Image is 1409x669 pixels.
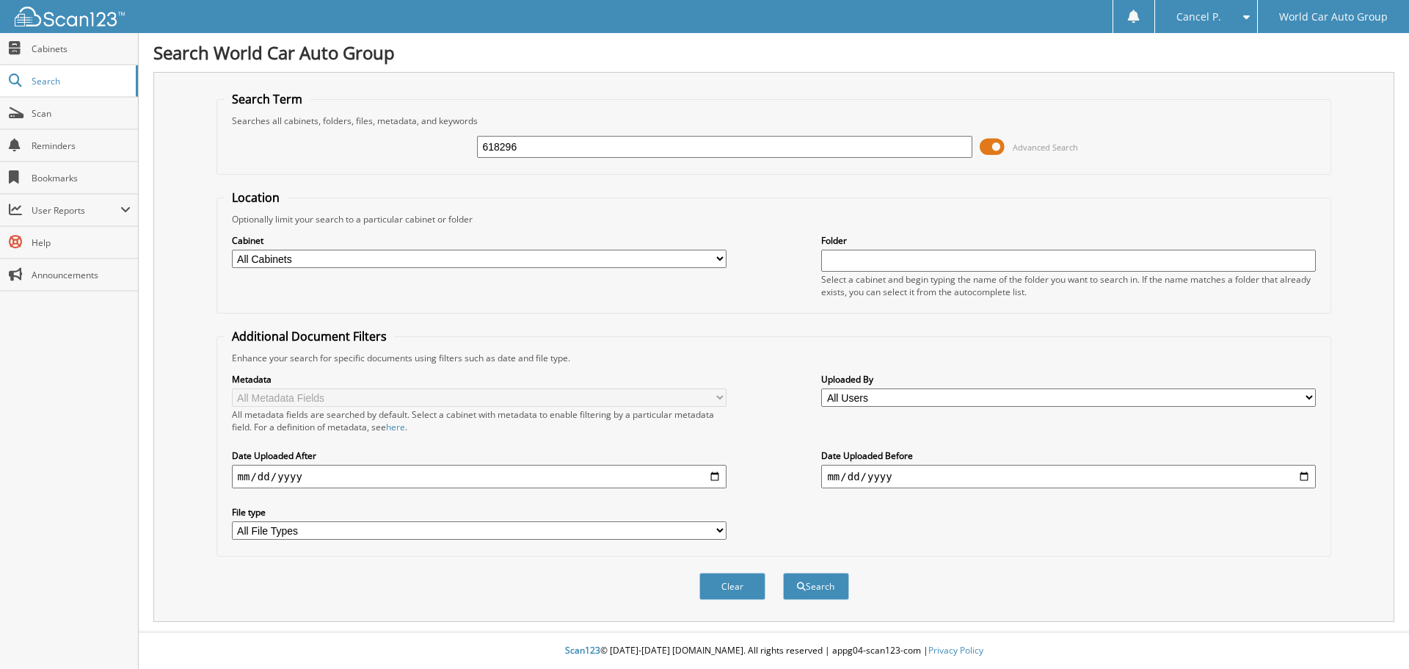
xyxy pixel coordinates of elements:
iframe: Chat Widget [1336,599,1409,669]
span: Reminders [32,140,131,152]
span: Cabinets [32,43,131,55]
label: Cabinet [232,234,727,247]
label: Date Uploaded After [232,449,727,462]
label: Date Uploaded Before [821,449,1316,462]
legend: Additional Document Filters [225,328,394,344]
div: Select a cabinet and begin typing the name of the folder you want to search in. If the name match... [821,273,1316,298]
label: Uploaded By [821,373,1316,386]
label: Folder [821,234,1316,247]
span: Search [32,75,128,87]
div: Searches all cabinets, folders, files, metadata, and keywords [225,115,1324,127]
span: Bookmarks [32,172,131,184]
input: start [232,465,727,488]
button: Search [783,573,849,600]
div: Enhance your search for specific documents using filters such as date and file type. [225,352,1324,364]
span: Scan [32,107,131,120]
span: World Car Auto Group [1279,12,1388,21]
div: Optionally limit your search to a particular cabinet or folder [225,213,1324,225]
span: Cancel P. [1176,12,1221,21]
button: Clear [699,573,765,600]
span: User Reports [32,204,120,217]
span: Scan123 [565,644,600,657]
span: Announcements [32,269,131,281]
a: Privacy Policy [928,644,983,657]
legend: Search Term [225,91,310,107]
label: File type [232,506,727,518]
a: here [386,421,405,433]
label: Metadata [232,373,727,386]
legend: Location [225,189,287,206]
span: Advanced Search [1013,142,1078,153]
div: © [DATE]-[DATE] [DOMAIN_NAME]. All rights reserved | appg04-scan123-com | [139,633,1409,669]
span: Help [32,236,131,249]
input: end [821,465,1316,488]
img: scan123-logo-white.svg [15,7,125,26]
div: All metadata fields are searched by default. Select a cabinet with metadata to enable filtering b... [232,408,727,433]
h1: Search World Car Auto Group [153,40,1394,65]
